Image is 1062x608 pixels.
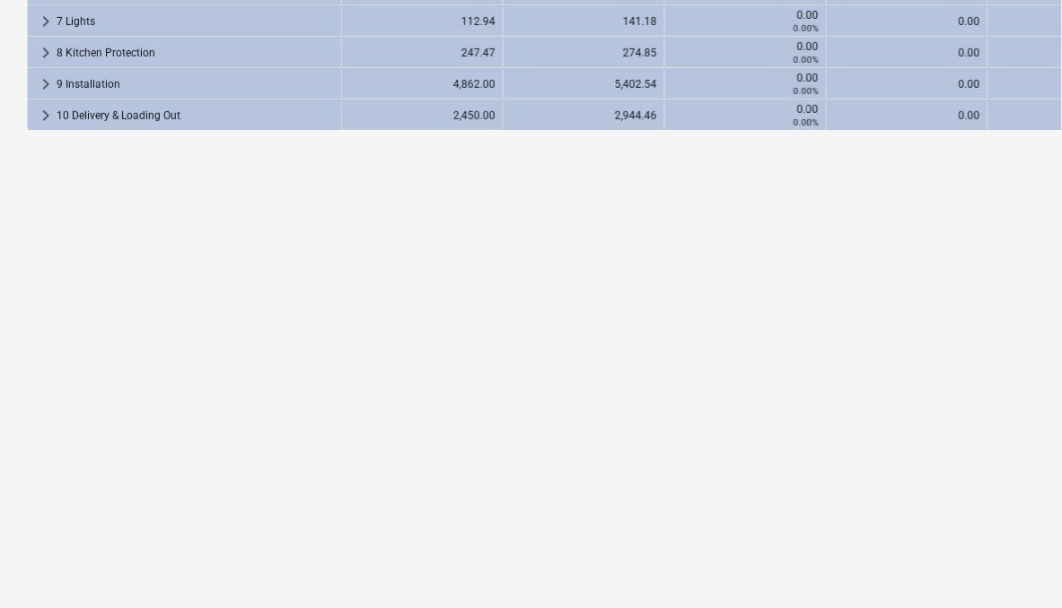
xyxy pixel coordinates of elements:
[35,105,57,126] span: keyboard_arrow_right
[834,78,980,91] div: 0.00
[794,55,819,65] small: 0.00%
[834,109,980,122] div: 0.00
[57,7,334,36] div: 7 Lights
[511,78,657,91] div: 5,402.54
[57,39,334,67] div: 8 Kitchen Protection
[349,15,496,28] div: 112.94
[672,103,819,128] div: 0.00
[794,117,819,127] small: 0.00%
[672,40,819,65] div: 0.00
[672,72,819,97] div: 0.00
[794,86,819,96] small: 0.00%
[35,42,57,64] span: keyboard_arrow_right
[35,11,57,32] span: keyboard_arrow_right
[834,47,980,59] div: 0.00
[57,70,334,99] div: 9 Installation
[511,109,657,122] div: 2,944.46
[972,522,1062,608] iframe: Chat Widget
[511,15,657,28] div: 141.18
[349,109,496,122] div: 2,450.00
[57,101,334,130] div: 10 Delivery & Loading Out
[511,47,657,59] div: 274.85
[349,47,496,59] div: 247.47
[349,78,496,91] div: 4,862.00
[35,74,57,95] span: keyboard_arrow_right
